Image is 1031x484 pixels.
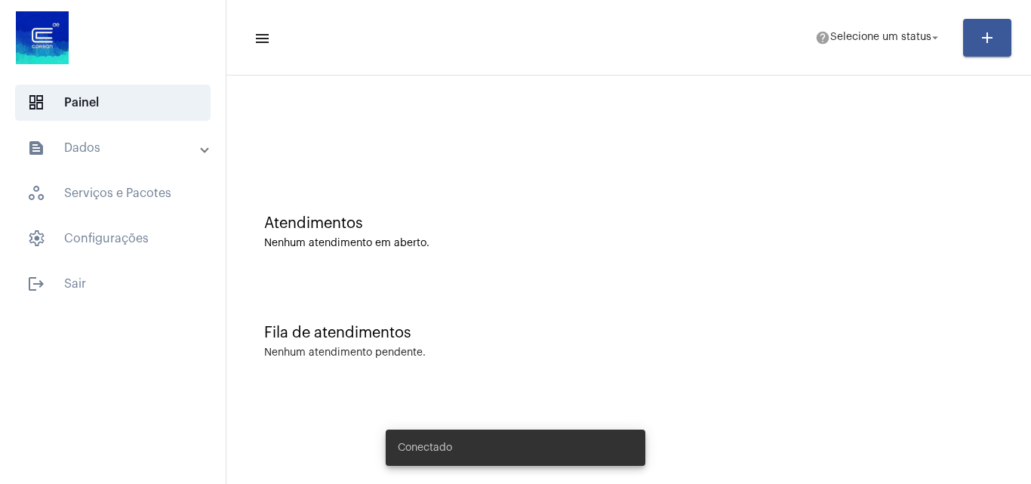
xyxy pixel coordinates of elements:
div: Fila de atendimentos [264,325,993,341]
mat-icon: add [978,29,996,47]
span: sidenav icon [27,184,45,202]
div: Nenhum atendimento pendente. [264,347,426,359]
mat-icon: sidenav icon [27,139,45,157]
div: Nenhum atendimento em aberto. [264,238,993,249]
mat-icon: help [815,30,830,45]
mat-icon: sidenav icon [254,29,269,48]
img: d4669ae0-8c07-2337-4f67-34b0df7f5ae4.jpeg [12,8,72,68]
span: sidenav icon [27,94,45,112]
span: Sair [15,266,211,302]
mat-panel-title: Dados [27,139,202,157]
div: Atendimentos [264,215,993,232]
span: Painel [15,85,211,121]
span: Configurações [15,220,211,257]
mat-expansion-panel-header: sidenav iconDados [9,130,226,166]
span: Conectado [398,440,452,455]
span: Serviços e Pacotes [15,175,211,211]
button: Selecione um status [806,23,951,53]
mat-icon: sidenav icon [27,275,45,293]
mat-icon: arrow_drop_down [928,31,942,45]
span: Selecione um status [830,32,931,43]
span: sidenav icon [27,230,45,248]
